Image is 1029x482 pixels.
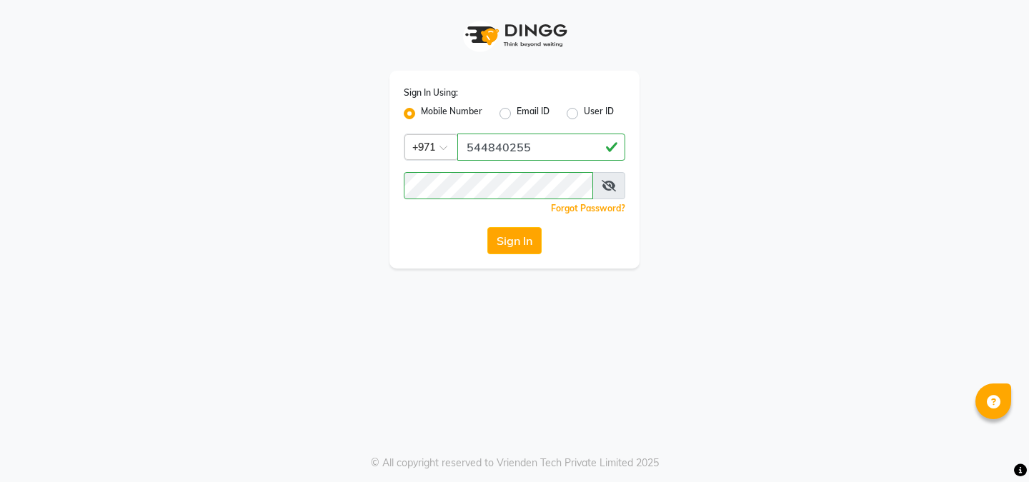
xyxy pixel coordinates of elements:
[421,105,482,122] label: Mobile Number
[584,105,614,122] label: User ID
[969,425,1015,468] iframe: chat widget
[404,172,593,199] input: Username
[487,227,542,254] button: Sign In
[551,203,625,214] a: Forgot Password?
[404,86,458,99] label: Sign In Using:
[457,14,572,56] img: logo1.svg
[517,105,550,122] label: Email ID
[457,134,625,161] input: Username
